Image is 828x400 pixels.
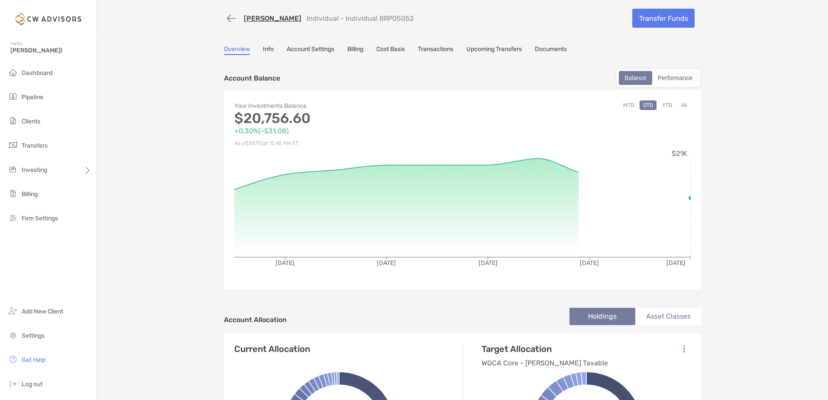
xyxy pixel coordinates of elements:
div: Balance [620,72,651,84]
tspan: [DATE] [479,259,498,267]
img: Icon List Menu [683,345,685,353]
h4: Account Allocation [224,316,287,324]
a: Transfer Funds [632,9,695,28]
span: Investing [22,166,47,174]
span: [PERSON_NAME]! [10,47,91,54]
img: transfers icon [8,140,18,150]
img: dashboard icon [8,67,18,77]
span: Billing [22,190,38,198]
h4: Current Allocation [234,344,310,354]
div: segmented control [616,68,701,88]
tspan: [DATE] [377,259,396,267]
li: Asset Classes [635,308,701,325]
button: YTD [659,100,676,110]
p: Your Investments Balance [234,100,463,111]
div: Performance [653,72,697,84]
p: +0.30% ( -$31.08 ) [234,126,463,136]
span: Transfers [22,142,48,149]
a: Upcoming Transfers [466,45,522,55]
img: add_new_client icon [8,306,18,316]
a: [PERSON_NAME] [244,14,301,23]
img: Zoe Logo [10,3,86,35]
a: Info [263,45,274,55]
p: As of [DATE] at 12:45 PM ET [234,138,463,149]
img: pipeline icon [8,91,18,102]
span: Get Help [22,356,45,364]
span: Dashboard [22,69,52,77]
img: get-help icon [8,354,18,365]
p: WGCA Core - [PERSON_NAME] Taxable [482,358,608,368]
img: clients icon [8,116,18,126]
a: Cost Basis [376,45,405,55]
span: Pipeline [22,94,43,101]
img: firm-settings icon [8,213,18,223]
a: Account Settings [287,45,334,55]
button: MTD [620,100,637,110]
tspan: $21K [672,149,687,158]
a: Overview [224,45,250,55]
span: Settings [22,332,45,339]
p: Account Balance [224,73,280,84]
button: All [678,100,691,110]
span: Log out [22,381,42,388]
tspan: [DATE] [275,259,294,267]
a: Transactions [418,45,453,55]
span: Clients [22,118,40,125]
li: Holdings [569,308,635,325]
a: Billing [347,45,363,55]
img: logout icon [8,378,18,389]
button: QTD [640,100,657,110]
p: $20,756.60 [234,113,463,124]
tspan: [DATE] [666,259,686,267]
img: settings icon [8,330,18,340]
span: Firm Settings [22,215,58,222]
h4: Target Allocation [482,344,608,354]
span: Add New Client [22,308,63,315]
img: investing icon [8,164,18,174]
img: billing icon [8,188,18,199]
a: Documents [535,45,567,55]
p: Individual - Individual 8RP05052 [307,14,414,23]
tspan: [DATE] [580,259,599,267]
